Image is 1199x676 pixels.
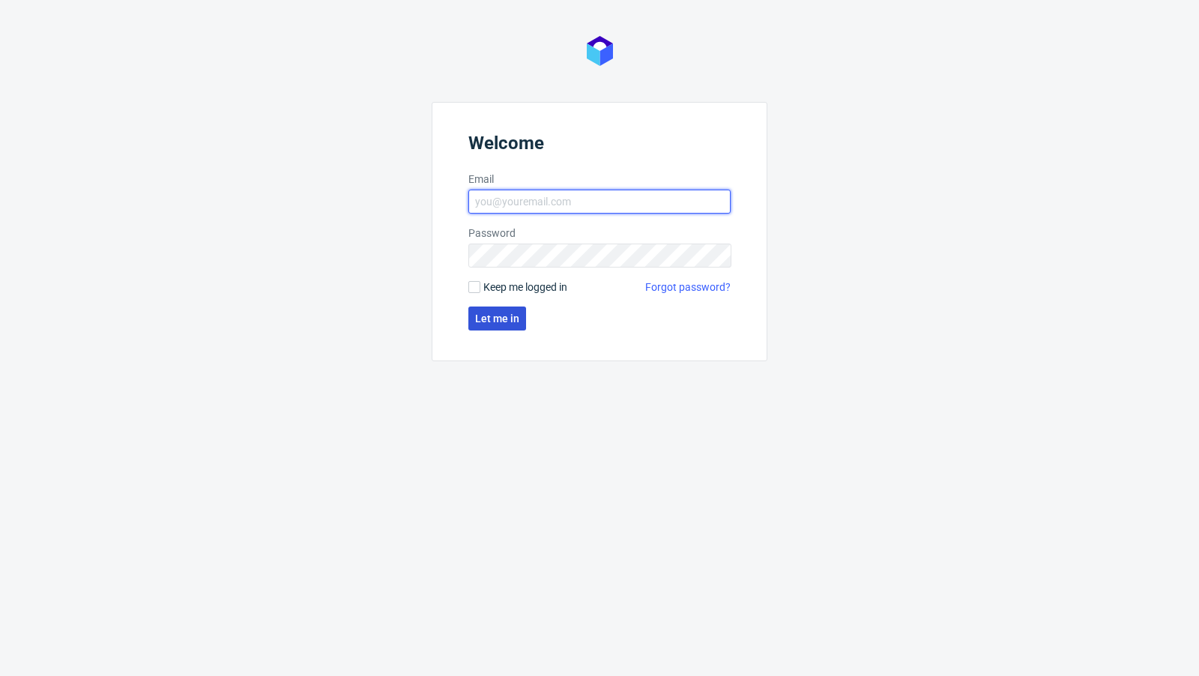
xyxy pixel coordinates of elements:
[468,226,731,241] label: Password
[483,280,567,295] span: Keep me logged in
[645,280,731,295] a: Forgot password?
[468,172,731,187] label: Email
[468,190,731,214] input: you@youremail.com
[475,313,519,324] span: Let me in
[468,307,526,331] button: Let me in
[468,133,731,160] header: Welcome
